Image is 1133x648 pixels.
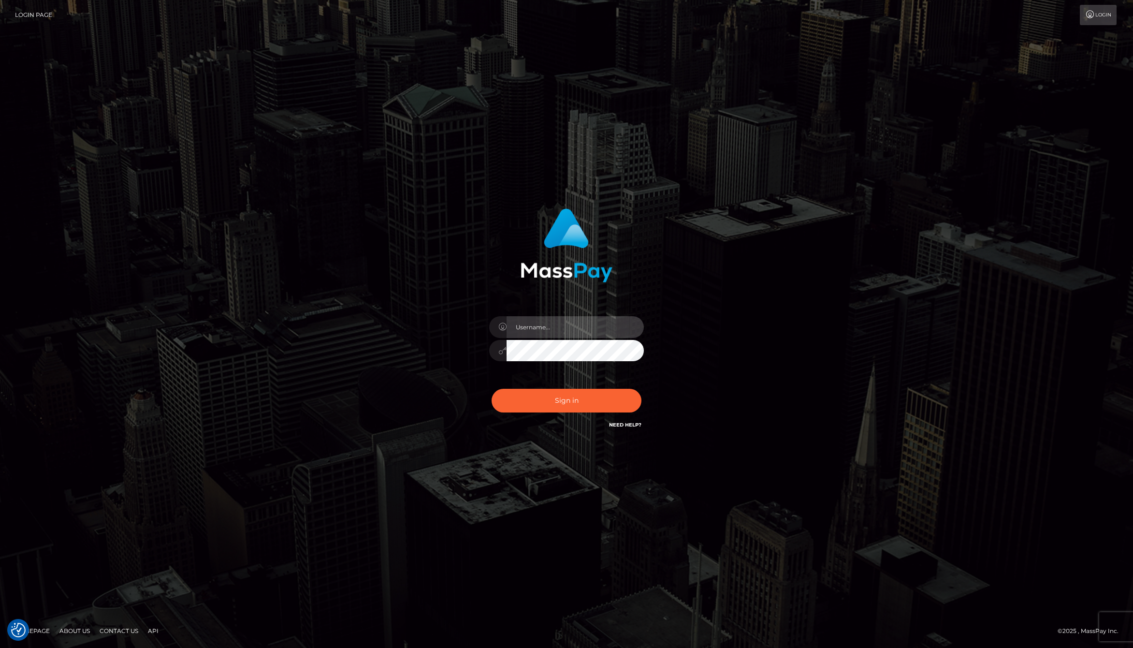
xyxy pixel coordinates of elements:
a: Homepage [11,623,54,638]
div: © 2025 , MassPay Inc. [1058,626,1126,636]
a: About Us [56,623,94,638]
button: Sign in [492,389,641,412]
button: Consent Preferences [11,623,26,637]
a: API [144,623,162,638]
a: Login Page [15,5,52,25]
a: Login [1080,5,1117,25]
img: Revisit consent button [11,623,26,637]
a: Contact Us [96,623,142,638]
input: Username... [507,316,644,338]
img: MassPay Login [521,208,612,282]
a: Need Help? [609,422,641,428]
